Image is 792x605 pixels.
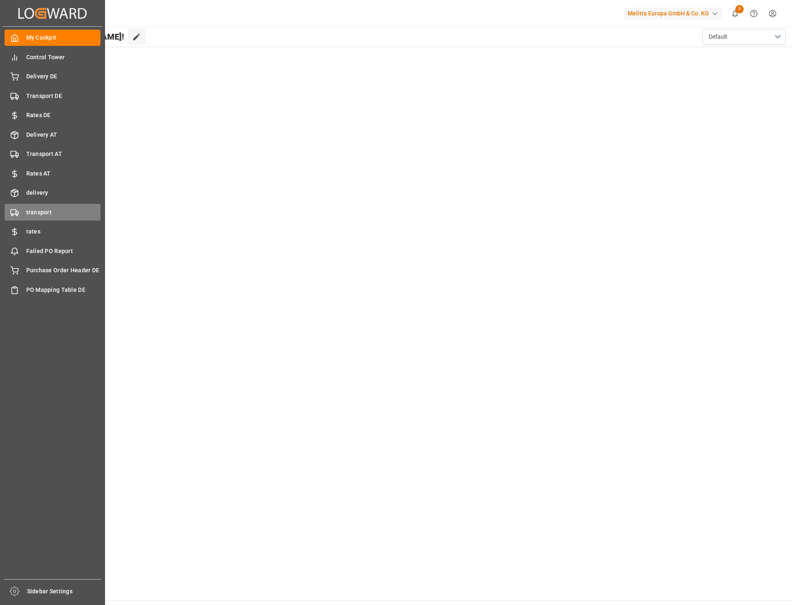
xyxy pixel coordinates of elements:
span: rates [26,227,101,236]
a: delivery [5,185,100,201]
span: Rates AT [26,169,101,178]
span: Hello [PERSON_NAME]! [35,29,124,45]
span: Transport AT [26,150,101,158]
span: Purchase Order Header DE [26,266,101,275]
a: Failed PO Report [5,243,100,259]
div: Melitta Europa GmbH & Co. KG [624,8,722,20]
span: Delivery AT [26,131,101,139]
span: Delivery DE [26,72,101,81]
a: Transport DE [5,88,100,104]
a: Delivery AT [5,126,100,143]
button: show 3 new notifications [726,4,744,23]
span: Rates DE [26,111,101,120]
a: transport [5,204,100,220]
a: Rates DE [5,107,100,123]
a: PO Mapping Table DE [5,281,100,298]
span: Failed PO Report [26,247,101,256]
span: Transport DE [26,92,101,100]
span: Default [709,33,727,41]
a: Rates AT [5,165,100,181]
a: Transport AT [5,146,100,162]
a: My Cockpit [5,30,100,46]
button: Help Center [744,4,763,23]
a: Purchase Order Header DE [5,262,100,279]
span: delivery [26,188,101,197]
a: Control Tower [5,49,100,65]
span: Control Tower [26,53,101,62]
a: Delivery DE [5,68,100,85]
span: 3 [735,5,744,13]
button: Melitta Europa GmbH & Co. KG [624,5,726,21]
span: PO Mapping Table DE [26,286,101,294]
span: Sidebar Settings [27,587,102,596]
span: My Cockpit [26,33,101,42]
span: transport [26,208,101,217]
a: rates [5,223,100,240]
button: open menu [702,29,786,45]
